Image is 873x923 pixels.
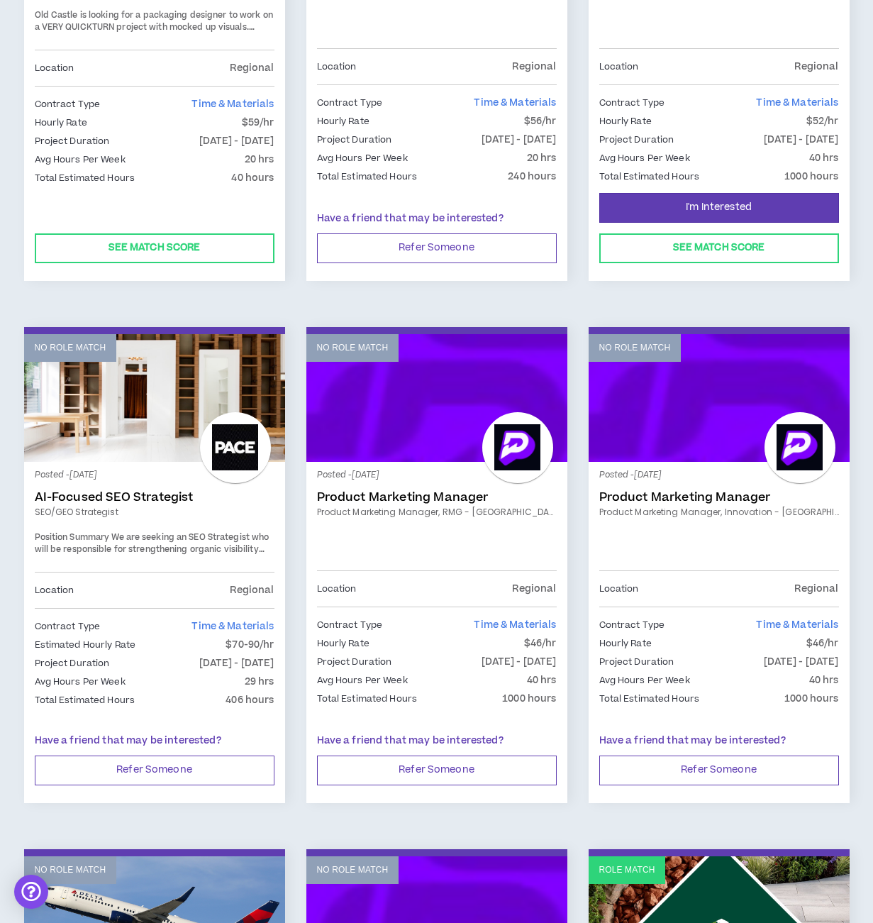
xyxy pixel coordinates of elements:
p: [DATE] - [DATE] [482,654,557,670]
button: Refer Someone [599,756,839,785]
p: Avg Hours Per Week [599,150,690,166]
p: Contract Type [35,96,101,112]
p: Project Duration [317,132,392,148]
span: Time & Materials [474,96,556,110]
p: No Role Match [317,863,389,877]
p: Total Estimated Hours [317,691,418,707]
p: 40 hours [231,170,274,186]
span: Time & Materials [191,619,274,634]
p: Posted - [DATE] [317,469,557,482]
p: [DATE] - [DATE] [764,132,839,148]
p: No Role Match [599,341,671,355]
p: Regional [794,59,838,74]
p: Contract Type [599,617,665,633]
p: Total Estimated Hours [35,692,135,708]
p: No Role Match [35,863,106,877]
p: Location [317,581,357,597]
span: Time & Materials [756,618,838,632]
button: Refer Someone [317,233,557,263]
p: Total Estimated Hours [599,169,700,184]
p: $46/hr [524,636,557,651]
p: Project Duration [35,133,110,149]
span: I'm Interested [686,201,752,214]
a: Product Marketing Manager [317,490,557,504]
p: 1000 hours [502,691,556,707]
p: Avg Hours Per Week [599,673,690,688]
p: 40 hrs [809,150,839,166]
a: No Role Match [589,334,850,462]
p: Regional [512,59,556,74]
p: Have a friend that may be interested? [317,211,557,226]
p: 240 hours [508,169,556,184]
a: AI-Focused SEO Strategist [35,490,274,504]
p: Total Estimated Hours [35,170,135,186]
p: Contract Type [317,95,383,111]
div: Open Intercom Messenger [14,875,48,909]
p: Avg Hours Per Week [317,673,408,688]
p: Project Duration [35,656,110,671]
button: Refer Someone [35,756,274,785]
button: I'm Interested [599,193,839,223]
p: Regional [794,581,838,597]
p: Contract Type [35,619,101,634]
p: Project Duration [599,132,674,148]
p: Location [599,581,639,597]
span: Time & Materials [191,97,274,111]
p: 1000 hours [784,691,838,707]
a: Product Marketing Manager [599,490,839,504]
p: Avg Hours Per Week [35,152,126,167]
p: Role Match [599,863,655,877]
p: 1000 hours [784,169,838,184]
button: Refer Someone [317,756,557,785]
a: No Role Match [306,334,567,462]
p: 20 hrs [245,152,274,167]
p: Total Estimated Hours [317,169,418,184]
p: [DATE] - [DATE] [764,654,839,670]
p: 406 hours [226,692,274,708]
p: Avg Hours Per Week [35,674,126,690]
p: Total Estimated Hours [599,691,700,707]
p: [DATE] - [DATE] [199,656,274,671]
p: 29 hrs [245,674,274,690]
p: Regional [230,60,274,76]
p: Regional [512,581,556,597]
span: Old Castle is looking for a packaging designer to work on a VERY QUICKTURN project with mocked up... [35,9,273,34]
p: Have a friend that may be interested? [599,734,839,748]
button: See Match Score [35,233,274,263]
p: Regional [230,582,274,598]
p: [DATE] - [DATE] [482,132,557,148]
p: Project Duration [599,654,674,670]
p: Location [317,59,357,74]
p: $46/hr [806,636,839,651]
p: $70-90/hr [226,637,274,653]
p: Contract Type [317,617,383,633]
p: Location [35,582,74,598]
a: Product Marketing Manager, Innovation - [GEOGRAPHIC_DATA] Preferred [599,506,839,519]
button: See Match Score [599,233,839,263]
a: No Role Match [24,334,285,462]
p: $56/hr [524,114,557,129]
p: No Role Match [35,341,106,355]
span: We are seeking an SEO Strategist who will be responsible for strengthening organic visibility and... [35,531,269,681]
p: Have a friend that may be interested? [35,734,274,748]
p: Have a friend that may be interested? [317,734,557,748]
a: Product Marketing Manager, RMG - [GEOGRAPHIC_DATA] Preferred [317,506,557,519]
a: SEO/GEO Strategist [35,506,274,519]
p: Project Duration [317,654,392,670]
p: Estimated Hourly Rate [35,637,136,653]
p: Hourly Rate [599,636,652,651]
p: Hourly Rate [599,114,652,129]
p: Hourly Rate [35,115,87,131]
p: Location [35,60,74,76]
p: Posted - [DATE] [599,469,839,482]
p: 20 hrs [527,150,557,166]
span: Time & Materials [474,618,556,632]
p: 40 hrs [809,673,839,688]
p: 40 hrs [527,673,557,688]
p: Location [599,59,639,74]
p: No Role Match [317,341,389,355]
span: Time & Materials [756,96,838,110]
p: $59/hr [242,115,274,131]
p: Avg Hours Per Week [317,150,408,166]
p: Hourly Rate [317,114,369,129]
